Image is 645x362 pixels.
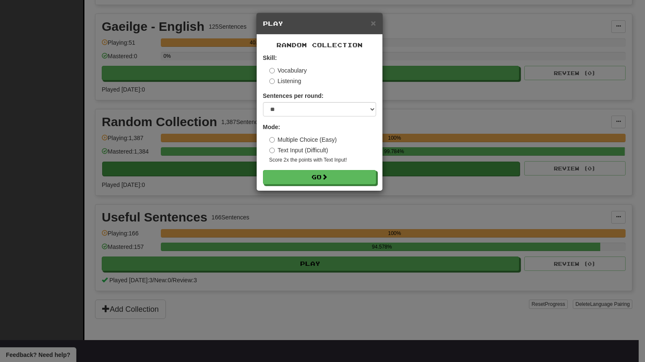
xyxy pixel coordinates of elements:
input: Text Input (Difficult) [269,148,275,153]
input: Multiple Choice (Easy) [269,137,275,143]
small: Score 2x the points with Text Input ! [269,157,376,164]
label: Vocabulary [269,66,307,75]
label: Text Input (Difficult) [269,146,328,154]
button: Go [263,170,376,184]
span: Random Collection [276,41,363,49]
strong: Skill: [263,54,277,61]
button: Close [371,19,376,27]
span: × [371,18,376,28]
label: Listening [269,77,301,85]
label: Sentences per round: [263,92,324,100]
label: Multiple Choice (Easy) [269,135,337,144]
input: Listening [269,78,275,84]
h5: Play [263,19,376,28]
strong: Mode: [263,124,280,130]
input: Vocabulary [269,68,275,73]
